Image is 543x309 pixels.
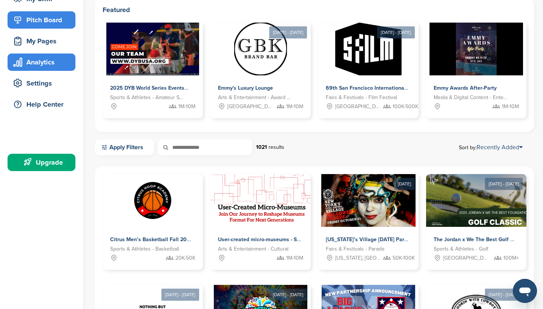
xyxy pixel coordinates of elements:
img: Sponsorpitch & [321,174,416,227]
span: 20K-50K [175,254,195,262]
a: Analytics [8,54,75,71]
span: results [268,144,284,150]
span: 100M+ [503,254,519,262]
div: My Pages [11,34,75,48]
div: [DATE] - [DATE] [377,26,415,38]
span: Sports & Athletes - Basketball [110,245,179,253]
div: Pitch Board [11,13,75,27]
span: 100K-500K [393,102,418,111]
img: Sponsorpitch & [335,23,401,75]
a: Settings [8,75,75,92]
span: Sports & Athletes - Amateur Sports Leagues [110,93,184,102]
a: [DATE] - [DATE] Sponsorpitch & 69th San Francisco International Film Festival Fairs & Festivals -... [318,11,419,118]
span: Arts & Entertainment - Cultural [218,245,288,253]
div: [DATE] - [DATE] [485,289,523,301]
div: [DATE] [394,178,415,190]
img: Sponsorpitch & [106,23,199,75]
a: Sponsorpitch & Citrus Men’s Basketball Fall 2025 League Sports & Athletes - Basketball 20K-50K [103,174,203,270]
span: Fairs & Festivals - Parade [326,245,385,253]
div: [DATE] - [DATE] [485,178,523,190]
a: Apply Filters [95,139,154,155]
h2: Featured [103,5,526,15]
a: Sponsorpitch & User-created micro-museums - Sponsor the future of cultural storytelling Arts & En... [210,174,311,270]
a: Sponsorpitch & Emmy Awards After-Party Media & Digital Content - Entertainment 1M-10M [426,23,526,118]
span: [US_STATE], [GEOGRAPHIC_DATA] [335,254,381,262]
span: Sports & Athletes - Golf [434,245,488,253]
a: Sponsorpitch & 2025 DYB World Series Events Sports & Athletes - Amateur Sports Leagues 1M-10M [103,23,203,118]
div: Upgrade [11,156,75,169]
span: Media & Digital Content - Entertainment [434,93,508,102]
span: [GEOGRAPHIC_DATA], [GEOGRAPHIC_DATA] [443,254,489,262]
span: Sort by: [459,144,523,150]
a: My Pages [8,32,75,50]
a: [DATE] - [DATE] Sponsorpitch & Emmy's Luxury Lounge Arts & Entertainment - Award Show [GEOGRAPHIC... [210,11,311,118]
a: Help Center [8,96,75,113]
img: Sponsorpitch & [426,174,531,227]
a: Pitch Board [8,11,75,29]
div: [DATE] - [DATE] [161,289,199,301]
div: Help Center [11,98,75,111]
iframe: Button to launch messaging window [513,279,537,303]
div: [DATE] - [DATE] [269,26,307,38]
a: Upgrade [8,154,75,171]
span: [US_STATE]’s Village [DATE] Parade - 2025 [326,236,431,243]
span: 50K-100K [393,254,415,262]
div: [DATE] - [DATE] [269,289,307,301]
div: Settings [11,76,75,90]
img: Sponsorpitch & [126,174,179,227]
span: 1M-10M [286,254,303,262]
span: 1M-10M [178,102,195,111]
span: [GEOGRAPHIC_DATA], [GEOGRAPHIC_DATA] [335,102,381,111]
img: Sponsorpitch & [210,174,314,227]
span: 1M-10M [502,102,519,111]
span: Citrus Men’s Basketball Fall 2025 League [110,236,212,243]
span: User-created micro-museums - Sponsor the future of cultural storytelling [218,236,394,243]
span: Fairs & Festivals - Film Festival [326,93,397,102]
span: Arts & Entertainment - Award Show [218,93,292,102]
span: [GEOGRAPHIC_DATA], [GEOGRAPHIC_DATA] [227,102,273,111]
a: Recently Added [477,144,523,151]
strong: 1021 [256,144,267,150]
span: 69th San Francisco International Film Festival [326,85,439,91]
a: [DATE] - [DATE] Sponsorpitch & The Jordan x We The Best Golf Classic 2025 – Where Sports, Music &... [426,162,526,270]
a: [DATE] Sponsorpitch & [US_STATE]’s Village [DATE] Parade - 2025 Fairs & Festivals - Parade [US_ST... [318,162,419,270]
span: Emmy Awards After-Party [434,85,497,91]
span: 1M-10M [286,102,303,111]
span: 2025 DYB World Series Events [110,85,184,91]
img: Sponsorpitch & [234,23,287,75]
span: Emmy's Luxury Lounge [218,85,273,91]
div: Analytics [11,55,75,69]
img: Sponsorpitch & [429,23,523,75]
